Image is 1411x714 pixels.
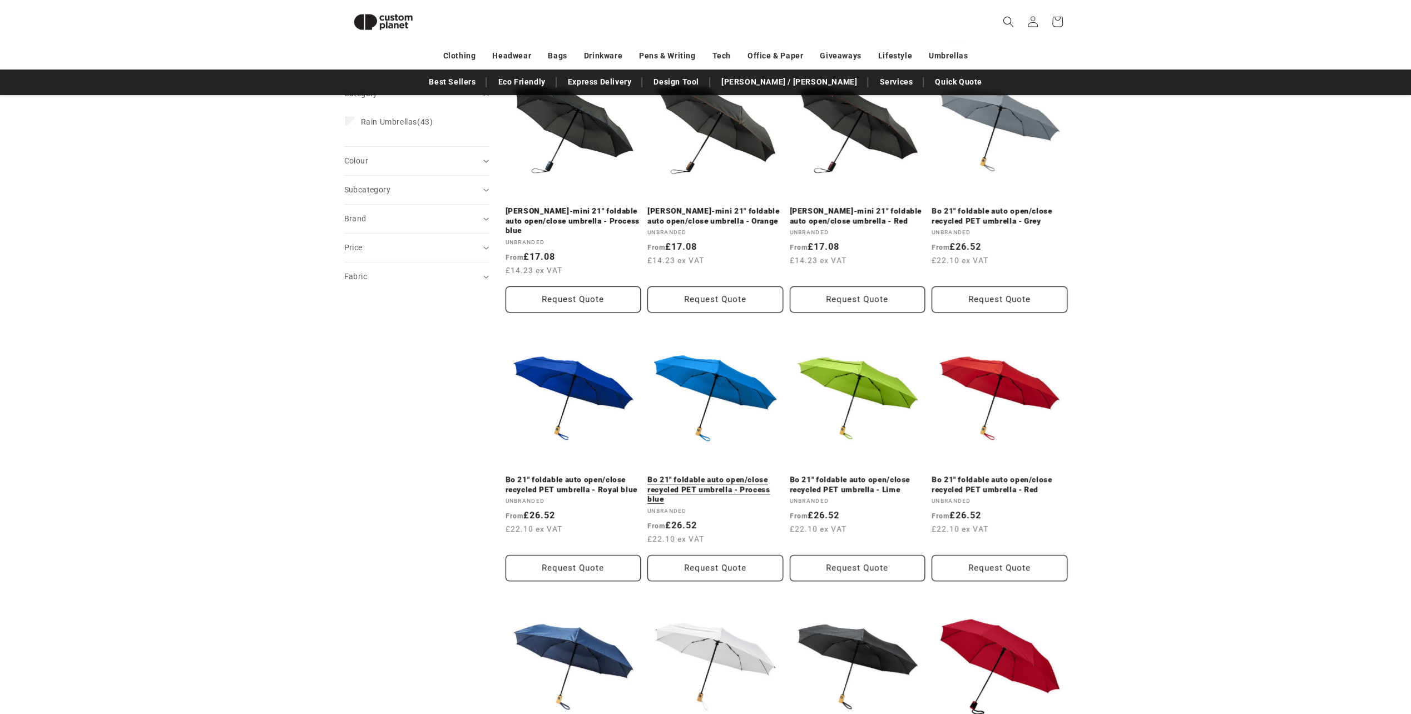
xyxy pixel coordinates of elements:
[996,9,1021,34] summary: Search
[932,206,1067,226] a: Bo 21" foldable auto open/close recycled PET umbrella - Grey
[506,286,641,313] : Request Quote
[878,46,912,66] a: Lifestyle
[648,72,705,92] a: Design Tool
[647,475,783,504] a: Bo 21" foldable auto open/close recycled PET umbrella - Process blue
[344,243,363,252] span: Price
[932,286,1067,313] : Request Quote
[639,46,695,66] a: Pens & Writing
[344,214,367,223] span: Brand
[712,46,730,66] a: Tech
[506,206,641,236] a: [PERSON_NAME]-mini 21" foldable auto open/close umbrella - Process blue
[344,156,368,165] span: Colour
[874,72,918,92] a: Services
[1355,661,1411,714] iframe: Chat Widget
[344,4,422,39] img: Custom Planet
[344,176,489,204] summary: Subcategory (0 selected)
[790,286,925,313] : Request Quote
[647,286,783,313] : Request Quote
[747,46,803,66] a: Office & Paper
[929,46,968,66] a: Umbrellas
[492,46,531,66] a: Headwear
[344,147,489,175] summary: Colour (0 selected)
[344,272,367,281] span: Fabric
[929,72,988,92] a: Quick Quote
[361,117,417,126] span: Rain Umbrellas
[790,555,925,581] : Request Quote
[647,555,783,581] : Request Quote
[344,205,489,233] summary: Brand (0 selected)
[716,72,863,92] a: [PERSON_NAME] / [PERSON_NAME]
[790,475,925,494] a: Bo 21" foldable auto open/close recycled PET umbrella - Lime
[932,555,1067,581] : Request Quote
[506,555,641,581] : Request Quote
[790,206,925,226] a: [PERSON_NAME]-mini 21" foldable auto open/close umbrella - Red
[423,72,481,92] a: Best Sellers
[443,46,476,66] a: Clothing
[506,475,641,494] a: Bo 21" foldable auto open/close recycled PET umbrella - Royal blue
[344,185,390,194] span: Subcategory
[820,46,861,66] a: Giveaways
[647,206,783,226] a: [PERSON_NAME]-mini 21" foldable auto open/close umbrella - Orange
[548,46,567,66] a: Bags
[492,72,551,92] a: Eco Friendly
[584,46,622,66] a: Drinkware
[344,234,489,262] summary: Price
[361,117,433,127] span: (43)
[562,72,637,92] a: Express Delivery
[932,475,1067,494] a: Bo 21" foldable auto open/close recycled PET umbrella - Red
[344,262,489,291] summary: Fabric (0 selected)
